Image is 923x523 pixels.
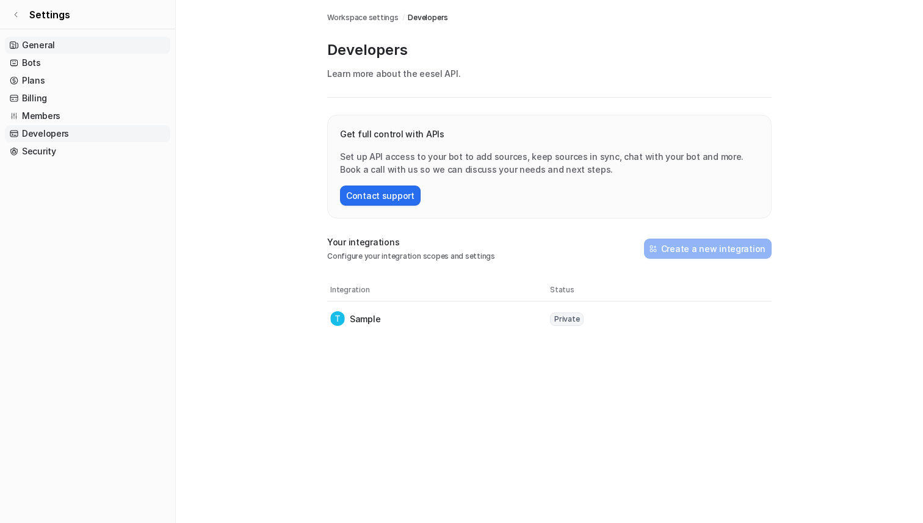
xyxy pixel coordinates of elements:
th: Status [549,284,769,296]
button: Create a new integration [644,239,772,259]
a: Developers [5,125,170,142]
h2: Create a new integration [661,242,766,255]
a: Plans [5,72,170,89]
a: Developers [408,12,448,23]
button: Contact support [340,186,421,206]
a: Workspace settings [327,12,399,23]
a: Billing [5,90,170,107]
a: eesel API [419,68,458,79]
a: General [5,37,170,54]
p: Developers [327,40,772,60]
p: Set up API access to your bot to add sources, keep sources in sync, chat with your bot and more. ... [340,150,759,176]
span: Learn more about the . [327,68,460,79]
a: Bots [5,54,170,71]
span: Private [550,312,584,326]
a: Members [5,107,170,124]
th: Integration [330,284,549,296]
p: Configure your integration scopes and settings [327,251,495,262]
p: Get full control with APIs [340,128,759,140]
p: Sample [350,312,380,325]
a: Security [5,143,170,160]
p: Your integrations [327,236,495,248]
span: Settings [29,7,70,22]
span: / [402,12,405,23]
